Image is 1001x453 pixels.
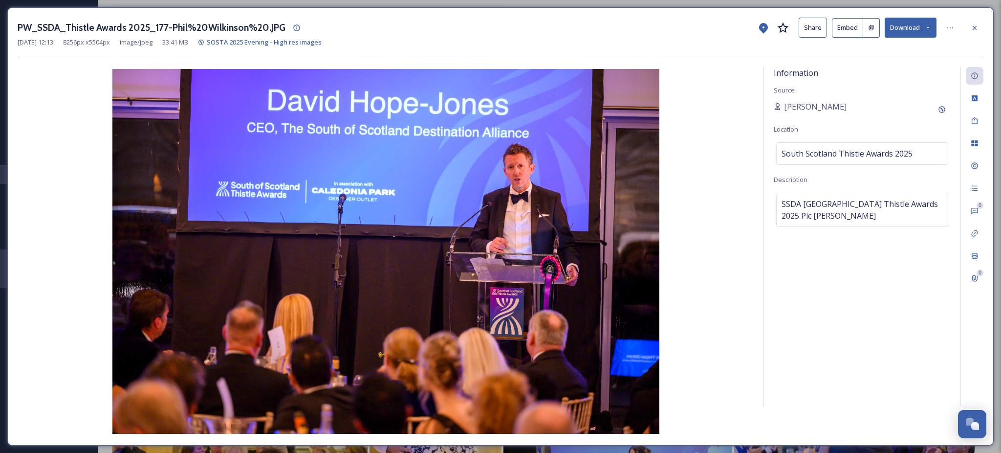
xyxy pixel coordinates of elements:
button: Download [885,18,936,38]
span: 33.41 MB [162,38,188,47]
span: Information [774,68,818,78]
span: [DATE] 12:13 [18,38,53,47]
h3: PW_SSDA_Thistle Awards 2025_177-Phil%20Wilkinson%20.JPG [18,21,285,35]
button: Open Chat [958,410,986,438]
span: Source [774,86,795,94]
div: 0 [977,202,983,209]
span: 8256 px x 5504 px [63,38,110,47]
button: Share [799,18,827,38]
img: PW_SSDA_Thistle%20Awards%202025_177-Phil%2520Wilkinson%2520.JPG [18,69,754,434]
div: 0 [977,270,983,276]
span: South Scotland Thistle Awards 2025 [782,148,913,159]
span: Description [774,175,807,184]
button: Embed [832,18,863,38]
span: [PERSON_NAME] [784,101,847,113]
span: SSDA [GEOGRAPHIC_DATA] Thistle Awards 2025 Pic [PERSON_NAME] [782,198,943,222]
span: Location [774,125,798,134]
span: SOSTA 2025 Evening - High res images [207,38,322,46]
span: image/jpeg [120,38,152,47]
